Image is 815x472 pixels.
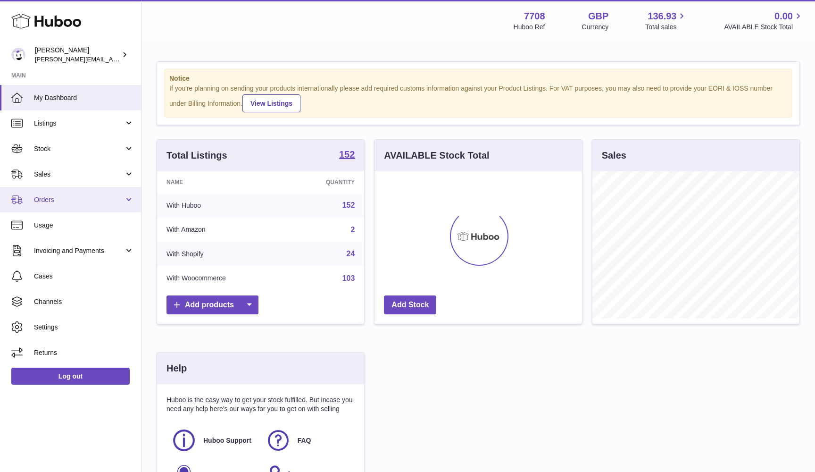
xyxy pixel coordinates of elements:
[347,250,355,258] a: 24
[203,436,251,445] span: Huboo Support
[157,242,286,266] td: With Shopify
[157,193,286,218] td: With Huboo
[157,218,286,242] td: With Amazon
[242,94,300,112] a: View Listings
[298,436,311,445] span: FAQ
[602,149,626,162] h3: Sales
[157,171,286,193] th: Name
[724,23,804,32] span: AVAILABLE Stock Total
[34,144,124,153] span: Stock
[166,396,355,413] p: Huboo is the easy way to get your stock fulfilled. But incase you need any help here's our ways f...
[166,149,227,162] h3: Total Listings
[11,48,25,62] img: victor@erbology.co
[342,274,355,282] a: 103
[514,23,545,32] div: Huboo Ref
[339,150,355,159] strong: 152
[171,428,256,453] a: Huboo Support
[34,246,124,255] span: Invoicing and Payments
[645,10,687,32] a: 136.93 Total sales
[524,10,545,23] strong: 7708
[34,119,124,128] span: Listings
[169,84,787,112] div: If you're planning on sending your products internationally please add required customs informati...
[11,368,130,385] a: Log out
[34,272,134,281] span: Cases
[34,93,134,102] span: My Dashboard
[286,171,365,193] th: Quantity
[34,170,124,179] span: Sales
[582,23,609,32] div: Currency
[157,266,286,291] td: With Woocommerce
[339,150,355,161] a: 152
[34,297,134,306] span: Channels
[350,226,355,234] a: 2
[384,295,436,315] a: Add Stock
[724,10,804,32] a: 0.00 AVAILABLE Stock Total
[648,10,676,23] span: 136.93
[266,428,350,453] a: FAQ
[34,348,134,357] span: Returns
[588,10,608,23] strong: GBP
[774,10,793,23] span: 0.00
[35,55,189,63] span: [PERSON_NAME][EMAIL_ADDRESS][DOMAIN_NAME]
[169,74,787,83] strong: Notice
[34,323,134,332] span: Settings
[342,201,355,209] a: 152
[34,221,134,230] span: Usage
[384,149,489,162] h3: AVAILABLE Stock Total
[166,362,187,375] h3: Help
[35,46,120,64] div: [PERSON_NAME]
[645,23,687,32] span: Total sales
[34,195,124,204] span: Orders
[166,295,258,315] a: Add products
